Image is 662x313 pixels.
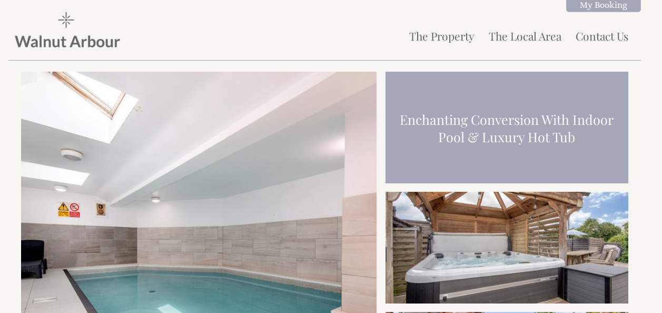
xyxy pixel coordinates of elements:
[489,28,561,43] a: The Local Area
[386,192,628,311] img: Image12.full.jpeg
[409,28,475,43] a: The Property
[388,111,626,145] h1: Enchanting Conversion With Indoor Pool & Luxury Hot Tub
[15,12,120,47] img: Walnut Arbour
[576,28,628,43] a: Contact Us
